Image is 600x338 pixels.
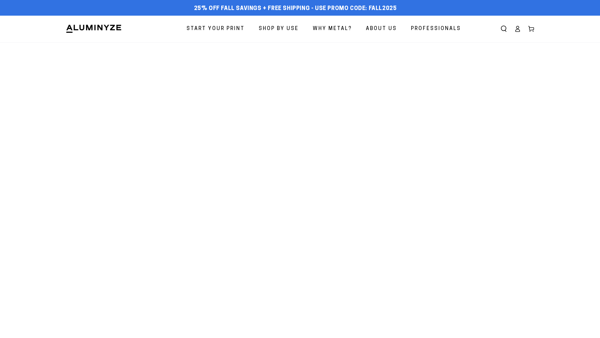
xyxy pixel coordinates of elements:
[406,21,466,37] a: Professionals
[313,24,352,33] span: Why Metal?
[194,5,397,12] span: 25% off FALL Savings + Free Shipping - Use Promo Code: FALL2025
[497,22,511,36] summary: Search our site
[308,21,357,37] a: Why Metal?
[187,24,245,33] span: Start Your Print
[411,24,461,33] span: Professionals
[361,21,402,37] a: About Us
[254,21,303,37] a: Shop By Use
[66,24,122,33] img: Aluminyze
[366,24,397,33] span: About Us
[182,21,249,37] a: Start Your Print
[259,24,299,33] span: Shop By Use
